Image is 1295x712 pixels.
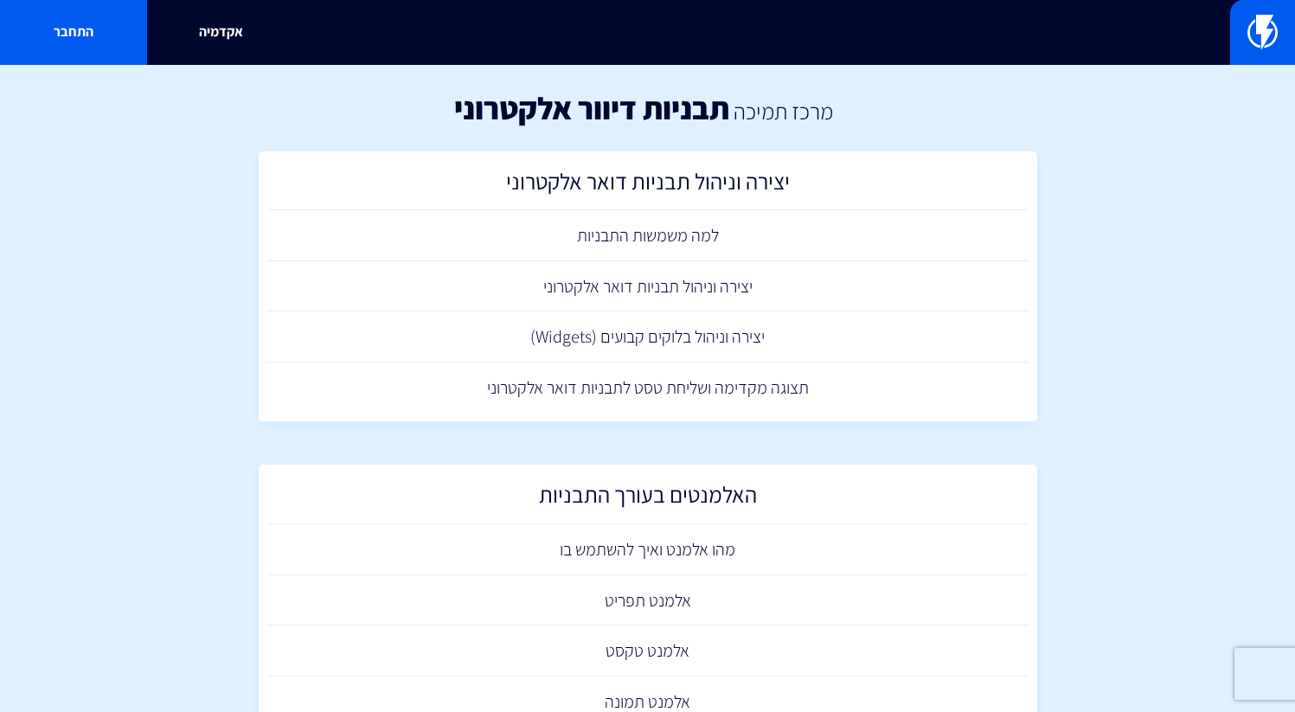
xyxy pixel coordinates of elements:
a: מרכז תמיכה [734,96,833,125]
a: אלמנט תפריט [267,575,1029,626]
a: יצירה וניהול תבניות דואר אלקטרוני [267,261,1029,312]
a: מהו אלמנט ואיך להשתמש בו [267,524,1029,575]
h1: תבניות דיוור אלקטרוני [454,91,729,125]
a: אלמנט טקסט [267,625,1029,677]
h2: האלמנטים בעורך התבניות [276,482,1020,516]
h2: יצירה וניהול תבניות דואר אלקטרוני [276,169,1020,202]
a: למה משמשות התבניות [267,210,1029,261]
a: תצוגה מקדימה ושליחת טסט לתבניות דואר אלקטרוני [267,362,1029,414]
a: יצירה וניהול תבניות דואר אלקטרוני [267,160,1029,211]
a: יצירה וניהול בלוקים קבועים (Widgets) [267,311,1029,362]
input: חיפוש מהיר... [259,13,1035,53]
a: האלמנטים בעורך התבניות [267,473,1029,524]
